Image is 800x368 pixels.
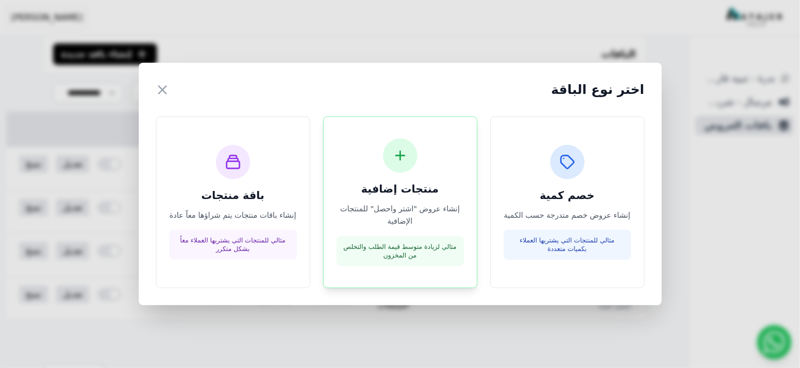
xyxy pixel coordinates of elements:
[176,236,290,253] p: مثالي للمنتجات التي يشتريها العملاء معاً بشكل متكرر
[343,242,458,260] p: مثالي لزيادة متوسط قيمة الطلب والتخلص من المخزون
[169,209,297,222] p: إنشاء باقات منتجات يتم شراؤها معاً عادة
[510,236,625,253] p: مثالي للمنتجات التي يشتريها العملاء بكميات متعددة
[337,203,464,227] p: إنشاء عروض "اشتر واحصل" للمنتجات الإضافية
[504,188,631,203] h3: خصم كمية
[169,188,297,203] h3: باقة منتجات
[551,81,645,98] h2: اختر نوع الباقة
[337,181,464,196] h3: منتجات إضافية
[504,209,631,222] p: إنشاء عروض خصم متدرجة حسب الكمية
[156,80,169,99] button: ×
